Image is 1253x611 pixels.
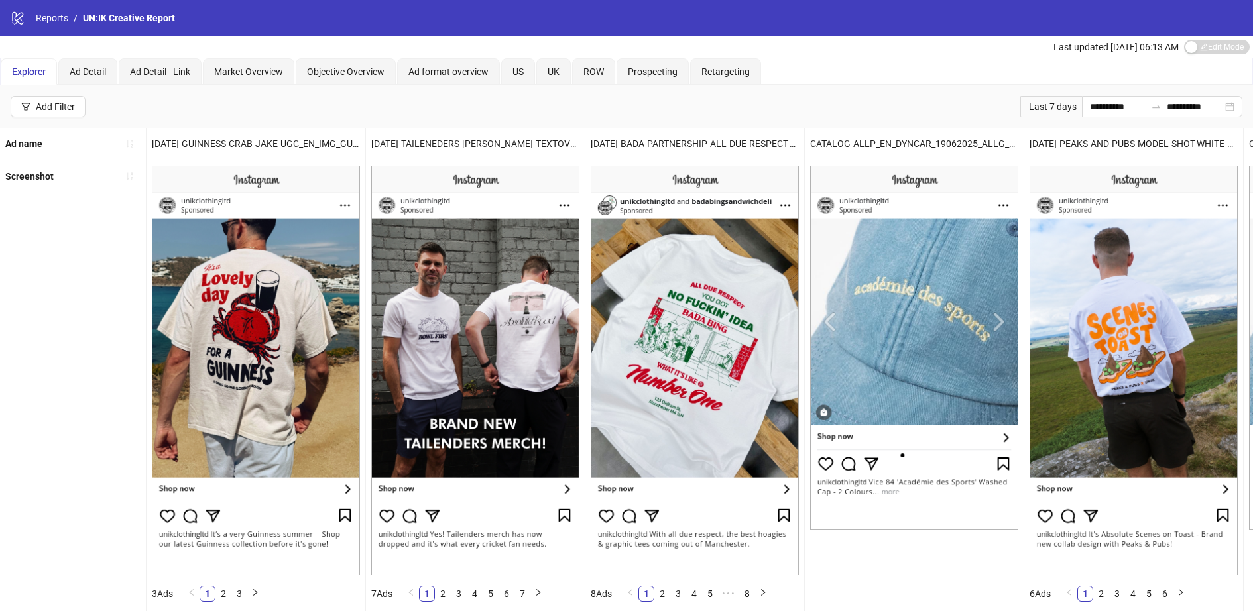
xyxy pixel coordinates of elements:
[534,588,542,596] span: right
[467,586,482,601] a: 4
[371,166,579,575] img: Screenshot 120230215014500356
[403,586,419,602] button: left
[1177,588,1185,596] span: right
[499,586,514,602] li: 6
[1053,42,1179,52] span: Last updated [DATE] 06:13 AM
[152,588,173,599] span: 3 Ads
[366,128,585,160] div: [DATE]-TAILENEDERS-[PERSON_NAME]-TEXTOVER_EN_IMG_TAILENDERS_CP_29072025_ALLG_CC_SC24_None_WHITELIST_
[147,128,365,160] div: [DATE]-GUINNESS-CRAB-JAKE-UGC_EN_IMG_GUINNESS_CP_17072025_ALLG_CC_SC1_None__ – Copy
[83,13,175,23] span: UN:IK Creative Report
[5,171,54,182] b: Screenshot
[1141,586,1157,602] li: 5
[755,586,771,602] li: Next Page
[467,586,483,602] li: 4
[1173,586,1189,602] li: Next Page
[232,586,247,601] a: 3
[591,588,612,599] span: 8 Ads
[5,139,42,149] b: Ad name
[200,586,215,602] li: 1
[371,588,392,599] span: 7 Ads
[1110,586,1124,601] a: 3
[530,586,546,602] li: Next Page
[1151,101,1162,112] span: to
[701,66,750,77] span: Retargeting
[214,66,283,77] span: Market Overview
[1078,586,1093,601] a: 1
[307,66,385,77] span: Objective Overview
[1020,96,1082,117] div: Last 7 days
[1173,586,1189,602] button: right
[1024,128,1243,160] div: [DATE]-PEAKS-AND-PUBS-MODEL-SHOT-WHITE-TEE_EN_IMG_PEAKSANDPUBS_CP_05082025_ALLG_CC_SC24_None__
[36,101,75,112] div: Add Filter
[583,66,604,77] span: ROW
[655,586,670,601] a: 2
[21,102,30,111] span: filter
[623,586,638,602] button: left
[585,128,804,160] div: [DATE]-BADA-PARTNERSHIP-ALL-DUE-RESPECT-TEE_EN_IMG_BADABING_CP_09072025_ALLG_CC_SC24_None__
[703,586,717,601] a: 5
[702,586,718,602] li: 5
[1093,586,1109,602] li: 2
[530,586,546,602] button: right
[408,66,489,77] span: Ad format overview
[451,586,467,602] li: 3
[152,166,360,575] img: Screenshot 120230077464040356
[407,588,415,596] span: left
[1030,166,1238,575] img: Screenshot 120230601008730356
[231,586,247,602] li: 3
[759,588,767,596] span: right
[670,586,686,602] li: 3
[419,586,435,602] li: 1
[403,586,419,602] li: Previous Page
[671,586,686,601] a: 3
[215,586,231,602] li: 2
[639,586,654,601] a: 1
[247,586,263,602] button: right
[810,166,1018,530] img: Screenshot 120226629577430356
[184,586,200,602] li: Previous Page
[718,586,739,602] span: •••
[74,11,78,25] li: /
[1061,586,1077,602] button: left
[628,66,678,77] span: Prospecting
[1065,588,1073,596] span: left
[623,586,638,602] li: Previous Page
[514,586,530,602] li: 7
[483,586,499,602] li: 5
[1109,586,1125,602] li: 3
[33,11,71,25] a: Reports
[247,586,263,602] li: Next Page
[420,586,434,601] a: 1
[1126,586,1140,601] a: 4
[184,586,200,602] button: left
[130,66,190,77] span: Ad Detail - Link
[718,586,739,602] li: Next 5 Pages
[740,586,754,601] a: 8
[548,66,560,77] span: UK
[755,586,771,602] button: right
[125,172,135,181] span: sort-ascending
[654,586,670,602] li: 2
[483,586,498,601] a: 5
[1142,586,1156,601] a: 5
[436,586,450,601] a: 2
[251,588,259,596] span: right
[451,586,466,601] a: 3
[435,586,451,602] li: 2
[200,586,215,601] a: 1
[687,586,701,601] a: 4
[739,586,755,602] li: 8
[125,139,135,148] span: sort-ascending
[638,586,654,602] li: 1
[70,66,106,77] span: Ad Detail
[686,586,702,602] li: 4
[499,586,514,601] a: 6
[512,66,524,77] span: US
[1158,586,1172,601] a: 6
[591,166,799,575] img: Screenshot 120228259435430356
[12,66,46,77] span: Explorer
[1077,586,1093,602] li: 1
[216,586,231,601] a: 2
[626,588,634,596] span: left
[1157,586,1173,602] li: 6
